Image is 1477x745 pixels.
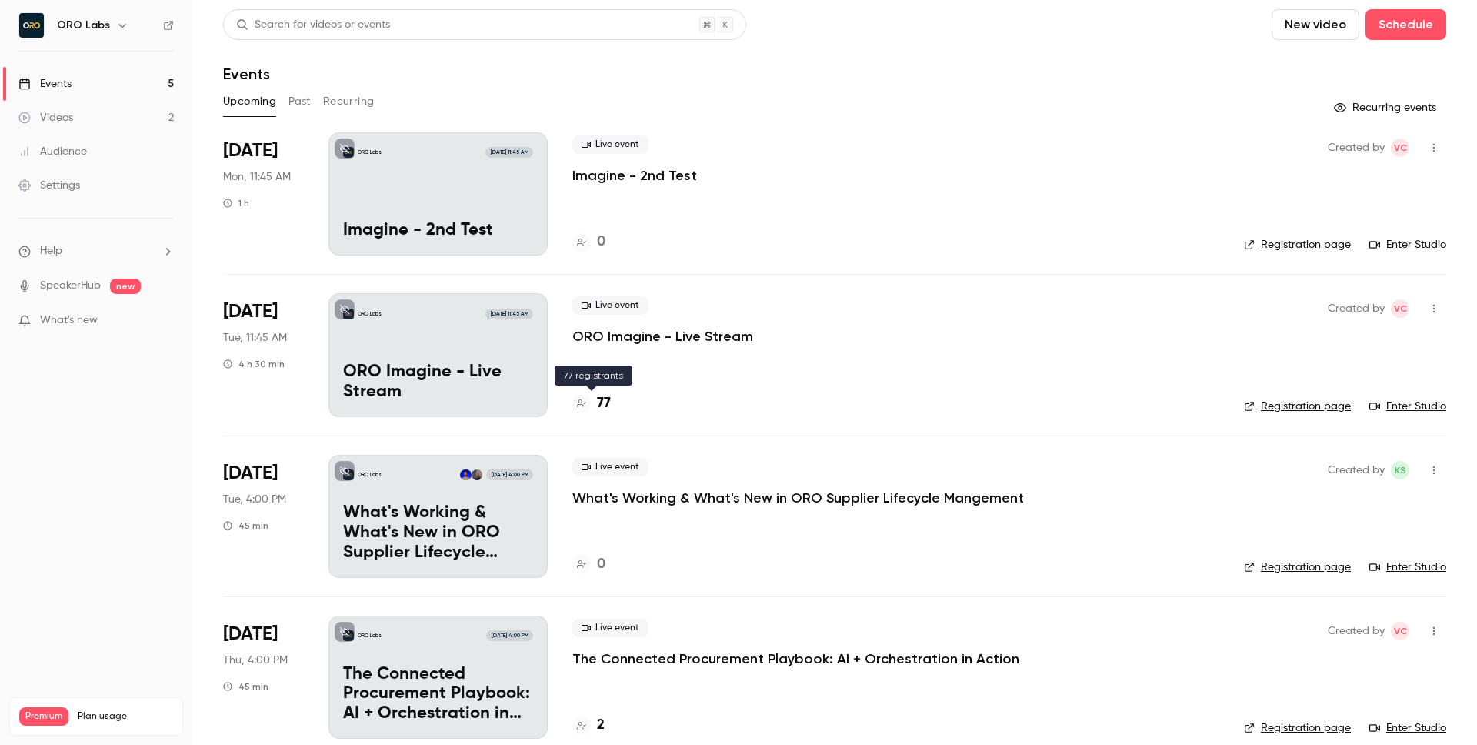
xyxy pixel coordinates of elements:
span: [DATE] [223,299,278,324]
span: Created by [1328,461,1385,479]
a: What's Working & What's New in ORO Supplier Lifecycle MangementORO LabsKelli StanleyHrishi Kaikin... [328,455,548,578]
span: [DATE] 11:45 AM [485,147,532,158]
a: SpeakerHub [40,278,101,294]
a: 2 [572,715,605,736]
div: Videos [18,110,73,125]
p: ORO Labs [358,149,382,156]
span: Plan usage [78,710,173,723]
a: Enter Studio [1369,560,1446,575]
span: Kelli Stanley [1391,461,1409,479]
p: The Connected Procurement Playbook: AI + Orchestration in Action [343,665,533,724]
div: Oct 16 Thu, 11:00 AM (America/Detroit) [223,616,304,739]
img: Kelli Stanley [472,469,482,480]
a: The Connected Procurement Playbook: AI + Orchestration in Action [572,650,1019,668]
img: ORO Labs [19,13,44,38]
div: Oct 14 Tue, 10:00 AM (America/Chicago) [223,455,304,578]
div: Oct 7 Tue, 12:45 PM (Europe/Amsterdam) [223,293,304,416]
a: The Connected Procurement Playbook: AI + Orchestration in ActionORO Labs[DATE] 4:00 PMThe Connect... [328,616,548,739]
button: Past [288,89,311,114]
div: 45 min [223,519,268,532]
span: Live event [572,296,648,315]
a: Enter Studio [1369,720,1446,736]
span: VC [1394,299,1407,318]
p: ORO Labs [358,632,382,640]
img: Hrishi Kaikini [460,469,471,480]
span: VC [1394,139,1407,157]
span: [DATE] [223,461,278,486]
span: Vlad Croitoru [1391,139,1409,157]
p: ORO Imagine - Live Stream [343,362,533,403]
span: Tue, 4:00 PM [223,492,286,507]
a: 0 [572,232,605,252]
span: Help [40,243,62,259]
a: Enter Studio [1369,399,1446,414]
span: VC [1394,622,1407,640]
h4: 0 [597,554,605,575]
span: Created by [1328,139,1385,157]
div: Events [18,76,72,92]
span: [DATE] 4:00 PM [486,469,532,480]
span: [DATE] [223,622,278,646]
button: Recurring [323,89,375,114]
span: [DATE] 11:45 AM [485,309,532,319]
h6: ORO Labs [57,18,110,33]
div: Audience [18,144,87,159]
span: Live event [572,619,648,637]
p: ORO Labs [358,310,382,318]
a: Imagine - 2nd TestORO Labs[DATE] 11:45 AMImagine - 2nd Test [328,132,548,256]
h4: 77 [597,393,611,414]
span: Created by [1328,622,1385,640]
h4: 2 [597,715,605,736]
span: [DATE] 4:00 PM [486,630,532,641]
span: new [110,279,141,294]
p: ORO Labs [358,471,382,479]
span: Created by [1328,299,1385,318]
div: Oct 6 Mon, 11:45 AM (Europe/London) [223,132,304,256]
div: 45 min [223,680,268,693]
span: Vlad Croitoru [1391,299,1409,318]
a: 77 [572,393,611,414]
div: 1 h [223,197,249,209]
h1: Events [223,65,270,83]
a: ORO Imagine - Live StreamORO Labs[DATE] 11:45 AMORO Imagine - Live Stream [328,293,548,416]
button: Schedule [1365,9,1446,40]
a: Registration page [1244,399,1351,414]
a: Registration page [1244,560,1351,575]
span: Thu, 4:00 PM [223,653,288,668]
span: [DATE] [223,139,278,163]
a: 0 [572,554,605,575]
a: Imagine - 2nd Test [572,166,697,185]
a: What's Working & What's New in ORO Supplier Lifecycle Mangement [572,489,1024,507]
span: What's new [40,312,98,329]
a: Enter Studio [1369,237,1446,252]
span: Tue, 11:45 AM [223,330,287,346]
li: help-dropdown-opener [18,243,174,259]
div: 4 h 30 min [223,358,285,370]
span: Live event [572,135,648,154]
button: Upcoming [223,89,276,114]
span: Premium [19,707,68,726]
iframe: Noticeable Trigger [155,314,174,328]
span: Vlad Croitoru [1391,622,1409,640]
div: Settings [18,178,80,193]
p: What's Working & What's New in ORO Supplier Lifecycle Mangement [343,503,533,563]
button: New video [1272,9,1359,40]
a: Registration page [1244,237,1351,252]
a: ORO Imagine - Live Stream [572,327,753,346]
a: Registration page [1244,720,1351,736]
span: KS [1395,461,1406,479]
span: Live event [572,458,648,476]
button: Recurring events [1327,95,1446,120]
div: Search for videos or events [236,17,390,33]
h4: 0 [597,232,605,252]
p: Imagine - 2nd Test [343,221,533,241]
span: Mon, 11:45 AM [223,169,291,185]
